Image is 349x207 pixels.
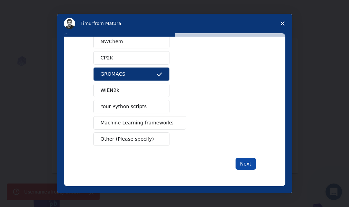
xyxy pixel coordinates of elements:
[101,70,126,78] span: GROMACS
[93,132,169,146] button: Other (Please specify)
[101,87,119,94] span: WIEN2k
[93,116,186,130] button: Machine Learning frameworks
[101,38,123,45] span: NWChem
[93,100,169,113] button: Your Python scripts
[236,158,256,170] button: Next
[93,67,169,81] button: GROMACS
[81,21,93,26] span: Timur
[101,119,174,126] span: Machine Learning frameworks
[101,54,113,62] span: CP2K
[93,21,121,26] span: from Mat3ra
[101,103,147,110] span: Your Python scripts
[93,84,169,97] button: WIEN2k
[64,18,75,29] img: Profile image for Timur
[93,51,169,65] button: CP2K
[14,5,38,11] span: Suporte
[93,35,169,48] button: NWChem
[101,135,154,143] span: Other (Please specify)
[273,14,292,33] span: Close survey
